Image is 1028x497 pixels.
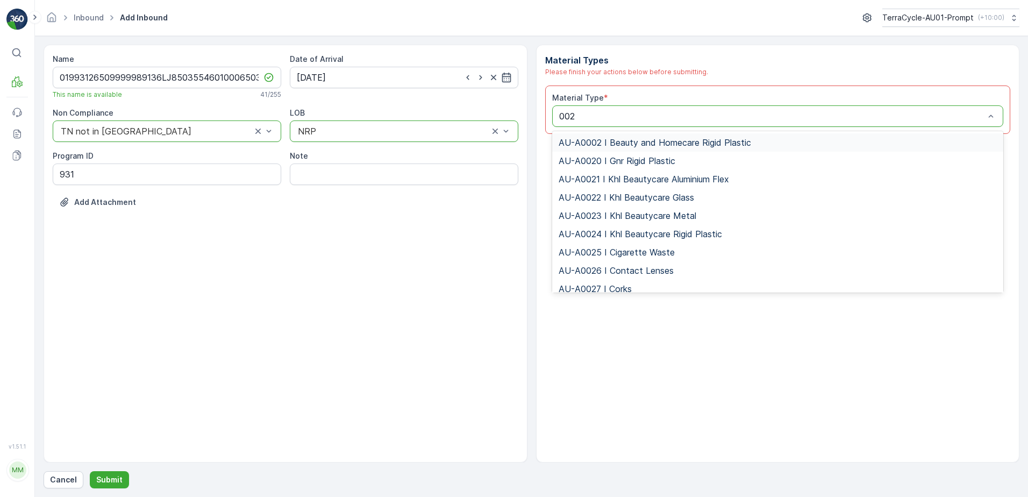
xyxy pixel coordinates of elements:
p: 01993126509999989136LJ8503545001000650308 [399,9,626,22]
p: ( +10:00 ) [978,13,1004,22]
span: 01993126509999989136LJ8503545001000650308 [35,176,224,186]
button: Cancel [44,471,83,488]
span: AU-A0026 I Contact Lenses [559,266,674,275]
span: 0 kg [60,265,76,274]
span: AU-A0025 I Cigarette Waste [559,247,675,257]
span: First Weight : [9,212,61,221]
span: Last Weight : [9,265,60,274]
span: Name : [9,176,35,186]
span: Material Type : [9,230,66,239]
p: Cancel [50,474,77,485]
p: Submit [96,474,123,485]
label: LOB [290,108,305,117]
label: Note [290,151,308,160]
div: Please finish your actions below before submitting. [545,67,1011,77]
span: AU-A0002 I Beauty and Homecare Rigid Plastic [559,138,751,147]
span: 5 kg [61,212,76,221]
span: AU-A0027 I Corks [559,284,632,294]
span: Arrive Date : [9,194,57,203]
p: 41 / 255 [260,90,281,99]
button: Submit [90,471,129,488]
p: TerraCycle-AU01-Prompt [882,12,974,23]
span: AU-A0023 I Khl Beautycare Metal [559,211,696,221]
label: Program ID [53,151,94,160]
span: AU-A0020 I Gnr Rigid Plastic [559,156,675,166]
p: Add Attachment [74,197,136,208]
span: AU-A0022 I Khl Beautycare Glass [559,193,694,202]
span: Add Inbound [118,12,170,23]
span: v 1.51.1 [6,443,28,450]
span: [DATE] [57,194,82,203]
p: Material Types [545,54,1011,67]
label: Non Compliance [53,108,113,117]
img: logo [6,9,28,30]
label: Date of Arrival [290,54,344,63]
label: Material Type [552,93,604,102]
span: 5 kg [60,247,75,257]
button: TerraCycle-AU01-Prompt(+10:00) [882,9,1019,27]
a: Inbound [74,13,104,22]
span: Net Amount : [9,247,60,257]
div: MM [9,461,26,479]
button: MM [6,452,28,488]
input: dd/mm/yyyy [290,67,518,88]
span: AU-A0024 I Khl Beautycare Rigid Plastic [559,229,722,239]
span: AU-PI0002 I Aluminium flexibles [66,230,188,239]
span: This name is available [53,90,122,99]
label: Name [53,54,74,63]
span: AU-A0021 I Khl Beautycare Aluminium Flex [559,174,729,184]
button: Upload File [53,194,142,211]
a: Homepage [46,16,58,25]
